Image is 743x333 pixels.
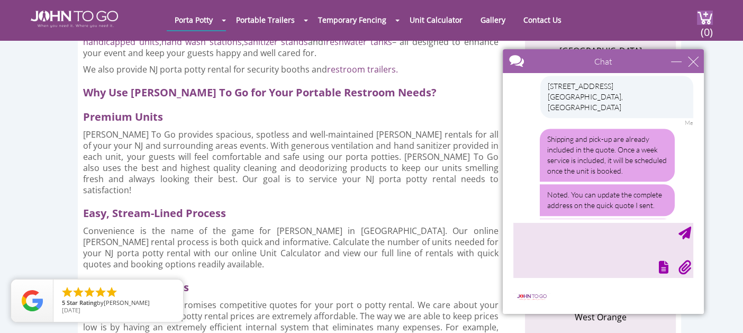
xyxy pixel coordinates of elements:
h2: Competitive Quotes [83,275,508,294]
h2: Easy, Stream-Lined Process [83,201,508,220]
a: Gallery [473,10,513,30]
img: JOHN to go [31,11,118,28]
a: Unit Calculator [402,10,470,30]
p: [PERSON_NAME] To Go provides spacious, spotless and well-maintained [PERSON_NAME] rentals for all... [83,129,499,196]
a: Porta Potty [167,10,221,30]
p: We also provide NJ porta potty rental for security booths and [83,64,499,75]
span: [PERSON_NAME] [104,299,150,307]
a: freshwater tanks [323,36,392,48]
span: 5 [62,299,65,307]
li:  [83,286,96,299]
h2: Premium Units [83,105,508,124]
img: cart a [697,11,713,25]
h2: Why Use [PERSON_NAME] To Go for Your Portable Restroom Needs? [83,80,508,100]
a: hand wash stations [161,36,242,48]
li:  [61,286,74,299]
span: [DATE] [62,306,80,314]
iframe: Live Chat Box [496,43,710,320]
span: by [62,300,175,307]
a: Contact Us [515,10,569,30]
span: (0) [700,16,713,39]
li:  [72,286,85,299]
a: sanitizer stands [244,36,309,48]
img: Review Rating [22,290,43,311]
a: Portable Trailers [228,10,303,30]
span: Star Rating [67,299,97,307]
a: Temporary Fencing [310,10,394,30]
li:  [94,286,107,299]
li:  [105,286,118,299]
p: Convenience is the name of the game for [PERSON_NAME] in [GEOGRAPHIC_DATA]. Our online [PERSON_NA... [83,226,499,270]
a: restroom trailers. [327,64,398,75]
